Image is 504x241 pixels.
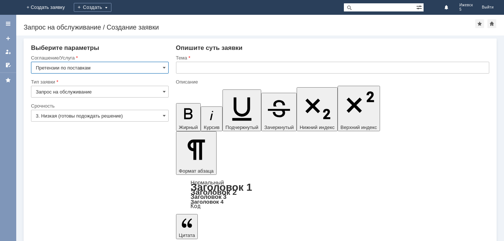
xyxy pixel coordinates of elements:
a: Мои согласования [2,59,14,71]
a: Заголовок 3 [191,193,227,200]
button: Подчеркнутый [222,89,261,131]
div: Запрос на обслуживание / Создание заявки [24,24,475,31]
a: Создать заявку [2,33,14,44]
div: Формат абзаца [176,180,489,209]
a: Мои заявки [2,46,14,58]
button: Верхний индекс [338,86,380,131]
div: Соглашение/Услуга [31,55,167,60]
span: Курсив [204,125,220,130]
span: Нижний индекс [300,125,335,130]
span: Формат абзаца [179,168,214,174]
div: Описание [176,79,488,84]
span: Выберите параметры [31,44,99,51]
span: Подчеркнутый [225,125,258,130]
button: Жирный [176,103,201,131]
div: Добавить в избранное [475,19,484,28]
span: 5 [459,7,473,12]
div: Создать [74,3,111,12]
button: Курсив [201,106,222,131]
button: Зачеркнутый [261,93,297,131]
button: Цитата [176,214,198,239]
a: Заголовок 1 [191,181,252,193]
a: Заголовок 2 [191,188,237,196]
div: Тема [176,55,488,60]
button: Формат абзаца [176,131,217,175]
span: Ижевск [459,3,473,7]
a: Нормальный [191,179,224,186]
span: Зачеркнутый [264,125,294,130]
a: Код [191,203,201,210]
div: Срочность [31,103,167,108]
span: Верхний индекс [341,125,377,130]
span: Цитата [179,232,195,238]
button: Нижний индекс [297,87,338,131]
a: Заголовок 4 [191,198,224,205]
span: Опишите суть заявки [176,44,243,51]
div: Сделать домашней страницей [487,19,496,28]
div: Тип заявки [31,79,167,84]
span: Жирный [179,125,198,130]
span: Расширенный поиск [416,3,424,10]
